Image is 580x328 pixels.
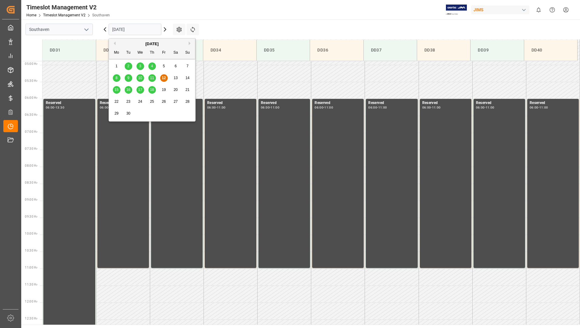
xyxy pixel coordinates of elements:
[324,106,333,109] div: 11:00
[113,110,120,117] div: Choose Monday, September 29th, 2025
[25,24,93,35] input: Type to search/select
[217,106,226,109] div: 11:00
[148,86,156,94] div: Choose Thursday, September 18th, 2025
[422,106,431,109] div: 06:00
[323,106,324,109] div: -
[25,147,37,150] span: 07:30 Hr
[113,62,120,70] div: Choose Monday, September 1st, 2025
[25,79,37,82] span: 05:30 Hr
[25,181,37,184] span: 08:30 Hr
[25,113,37,116] span: 06:30 Hr
[422,45,465,56] div: DD38
[126,99,130,104] span: 23
[125,98,132,105] div: Choose Tuesday, September 23rd, 2025
[116,76,118,80] span: 8
[25,130,37,133] span: 07:00 Hr
[26,3,110,12] div: Timeslot Management V2
[539,106,548,109] div: 11:00
[471,4,532,15] button: JIMS
[25,300,37,303] span: 12:00 Hr
[530,100,576,106] div: Reserved
[160,49,168,57] div: Fr
[532,3,545,17] button: show 0 new notifications
[25,266,37,269] span: 11:00 Hr
[162,99,166,104] span: 26
[184,98,191,105] div: Choose Sunday, September 28th, 2025
[216,106,217,109] div: -
[127,76,130,80] span: 9
[113,49,120,57] div: Mo
[139,64,141,68] span: 3
[476,106,485,109] div: 06:00
[150,76,154,80] span: 11
[261,106,270,109] div: 06:00
[432,106,441,109] div: 11:00
[137,49,144,57] div: We
[148,49,156,57] div: Th
[471,5,529,14] div: JIMS
[184,74,191,82] div: Choose Sunday, September 14th, 2025
[109,41,195,47] div: [DATE]
[172,62,180,70] div: Choose Saturday, September 6th, 2025
[185,76,189,80] span: 14
[137,62,144,70] div: Choose Wednesday, September 3rd, 2025
[174,88,177,92] span: 20
[538,106,539,109] div: -
[175,64,177,68] span: 6
[25,283,37,286] span: 11:30 Hr
[148,98,156,105] div: Choose Thursday, September 25th, 2025
[137,98,144,105] div: Choose Wednesday, September 24th, 2025
[261,100,308,106] div: Reserved
[25,215,37,218] span: 09:30 Hr
[114,88,118,92] span: 15
[160,62,168,70] div: Choose Friday, September 5th, 2025
[545,3,559,17] button: Help Center
[25,198,37,201] span: 09:00 Hr
[137,86,144,94] div: Choose Wednesday, September 17th, 2025
[207,100,254,106] div: Reserved
[113,98,120,105] div: Choose Monday, September 22nd, 2025
[476,100,523,106] div: Reserved
[486,106,494,109] div: 11:00
[46,106,55,109] div: 06:00
[100,106,109,109] div: 06:00
[377,106,378,109] div: -
[184,86,191,94] div: Choose Sunday, September 21st, 2025
[172,98,180,105] div: Choose Saturday, September 27th, 2025
[184,49,191,57] div: Su
[125,74,132,82] div: Choose Tuesday, September 9th, 2025
[160,86,168,94] div: Choose Friday, September 19th, 2025
[82,25,91,34] button: open menu
[207,106,216,109] div: 06:00
[368,106,377,109] div: 06:00
[160,98,168,105] div: Choose Friday, September 26th, 2025
[189,42,192,45] button: Next Month
[174,99,177,104] span: 27
[114,111,118,115] span: 29
[25,232,37,235] span: 10:00 Hr
[172,49,180,57] div: Sa
[174,76,177,80] span: 13
[111,60,194,119] div: month 2025-09
[184,62,191,70] div: Choose Sunday, September 7th, 2025
[172,86,180,94] div: Choose Saturday, September 20th, 2025
[109,24,161,35] input: DD-MM-YYYY
[26,13,36,17] a: Home
[148,74,156,82] div: Choose Thursday, September 11th, 2025
[315,45,358,56] div: DD36
[475,45,519,56] div: DD39
[125,86,132,94] div: Choose Tuesday, September 16th, 2025
[127,64,130,68] span: 2
[369,45,412,56] div: DD37
[100,100,147,106] div: Reserved
[113,74,120,82] div: Choose Monday, September 8th, 2025
[162,88,166,92] span: 19
[113,86,120,94] div: Choose Monday, September 15th, 2025
[101,45,144,56] div: DD32
[43,13,86,17] a: Timeslot Management V2
[125,49,132,57] div: Tu
[187,64,189,68] span: 7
